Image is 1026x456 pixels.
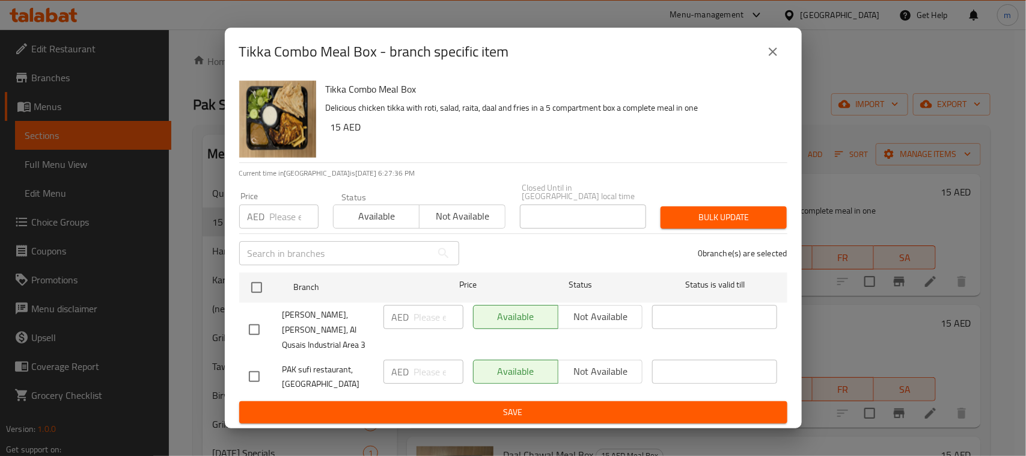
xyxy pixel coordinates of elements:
span: Bulk update [670,210,777,225]
h6: 15 AED [331,119,778,135]
p: Current time in [GEOGRAPHIC_DATA] is [DATE] 6:27:36 PM [239,168,787,179]
span: Not available [424,208,501,225]
span: Status [518,277,643,292]
button: Bulk update [661,206,787,229]
button: Not available [419,205,505,229]
p: 0 branche(s) are selected [698,247,787,259]
p: AED [392,310,409,324]
span: Price [428,277,508,292]
input: Search in branches [239,241,432,265]
input: Please enter price [270,205,319,229]
img: Tikka Combo Meal Box [239,81,316,158]
button: Available [333,205,420,229]
span: Branch [293,280,418,295]
button: close [759,37,787,66]
h6: Tikka Combo Meal Box [326,81,778,97]
span: Save [249,405,778,420]
span: Available [338,208,415,225]
span: [PERSON_NAME], [PERSON_NAME], Al Qusais Industrial Area 3 [282,307,374,353]
p: Delicious chicken tikka with roti, salad, raita, daal and fries in a 5 compartment box a complete... [326,100,778,116]
span: Status is valid till [652,277,777,292]
button: Save [239,401,787,424]
input: Please enter price [414,305,463,329]
input: Please enter price [414,360,463,384]
span: PAK sufi restaurant, [GEOGRAPHIC_DATA] [282,362,374,392]
p: AED [248,209,265,224]
p: AED [392,365,409,379]
h2: Tikka Combo Meal Box - branch specific item [239,42,509,61]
